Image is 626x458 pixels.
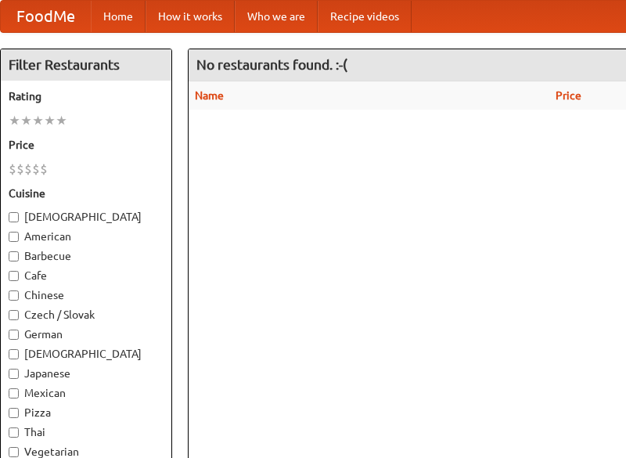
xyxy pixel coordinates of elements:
input: Chinese [9,290,19,301]
input: Cafe [9,271,19,281]
a: Who we are [235,1,318,32]
input: Pizza [9,408,19,418]
a: How it works [146,1,235,32]
input: [DEMOGRAPHIC_DATA] [9,212,19,222]
li: ★ [44,112,56,129]
label: Mexican [9,385,164,401]
li: ★ [20,112,32,129]
a: Price [556,89,581,102]
h5: Price [9,137,164,153]
input: Mexican [9,388,19,398]
li: ★ [9,112,20,129]
a: Home [91,1,146,32]
a: Recipe videos [318,1,412,32]
label: American [9,229,164,244]
label: Pizza [9,405,164,420]
label: [DEMOGRAPHIC_DATA] [9,209,164,225]
label: Thai [9,424,164,440]
label: Japanese [9,366,164,381]
label: German [9,326,164,342]
label: [DEMOGRAPHIC_DATA] [9,346,164,362]
input: German [9,330,19,340]
li: $ [24,160,32,178]
li: ★ [56,112,67,129]
li: $ [16,160,24,178]
input: Czech / Slovak [9,310,19,320]
input: American [9,232,19,242]
li: ★ [32,112,44,129]
a: Name [195,89,224,102]
ng-pluralize: No restaurants found. :-( [196,57,347,72]
li: $ [40,160,48,178]
input: Thai [9,427,19,438]
label: Czech / Slovak [9,307,164,323]
label: Cafe [9,268,164,283]
li: $ [32,160,40,178]
label: Barbecue [9,248,164,264]
input: Vegetarian [9,447,19,457]
li: $ [9,160,16,178]
h5: Rating [9,88,164,104]
input: [DEMOGRAPHIC_DATA] [9,349,19,359]
input: Barbecue [9,251,19,261]
h5: Cuisine [9,186,164,201]
label: Chinese [9,287,164,303]
a: FoodMe [1,1,91,32]
input: Japanese [9,369,19,379]
h4: Filter Restaurants [1,49,171,81]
